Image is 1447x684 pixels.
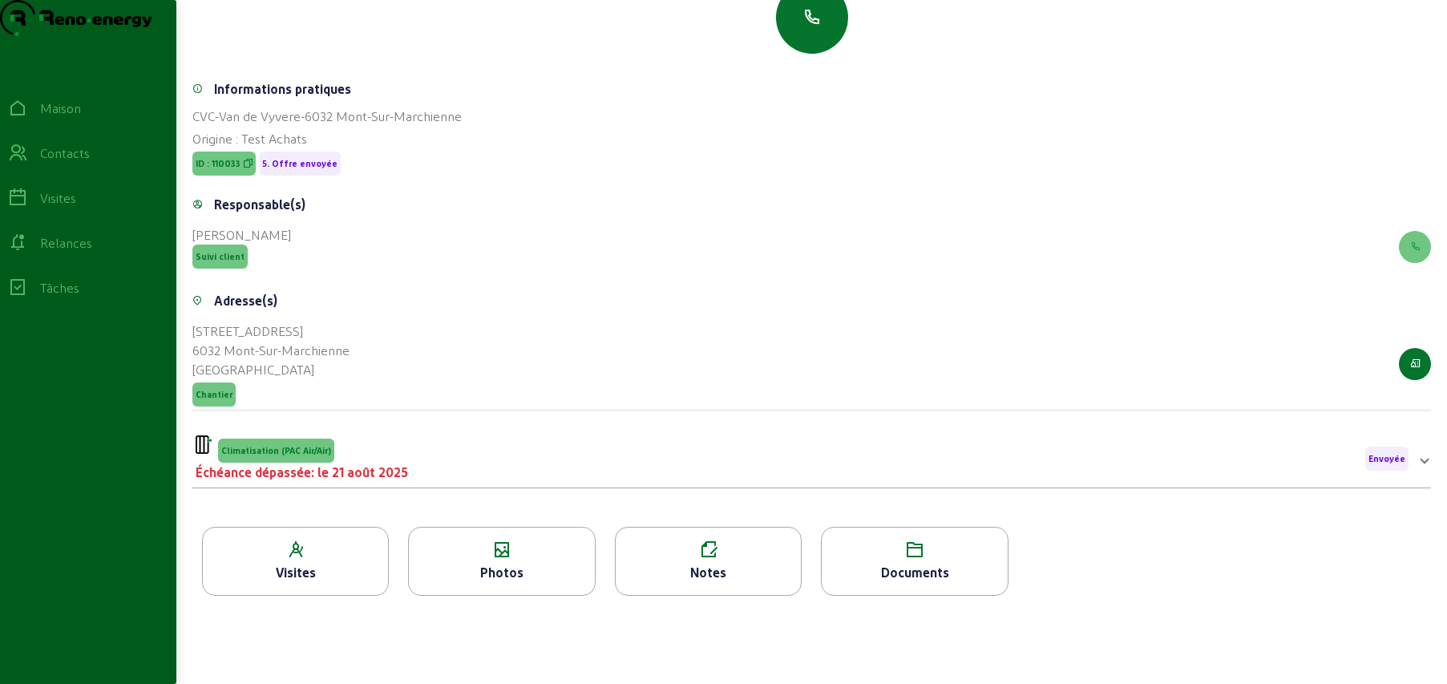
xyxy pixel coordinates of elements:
[214,196,305,212] font: Responsable(s)
[196,389,232,399] font: Chantier
[192,342,350,358] font: 6032 Mont-Sur-Marchienne
[40,145,90,160] font: Contacts
[192,108,462,123] font: CVC-Van de Vyvere-6032 Mont-Sur-Marchienne
[214,293,277,308] font: Adresse(s)
[276,565,316,580] font: Visites
[196,251,245,261] font: Suivi client
[690,565,726,580] font: Notes
[192,227,291,242] font: [PERSON_NAME]
[881,565,949,580] font: Documents
[192,362,314,377] font: [GEOGRAPHIC_DATA]
[40,190,76,205] font: Visites
[40,280,79,295] font: Tâches
[196,158,240,168] font: ID : 110033
[262,158,337,168] font: 5. Offre envoyée
[196,464,408,480] font: Échéance dépassée: le 21 août 2025
[480,565,523,580] font: Photos
[40,235,92,250] font: Relances
[221,445,331,455] font: Climatisation (PAC Air/Air)
[192,436,1431,481] mat-expansion-panel-header: CVCClimatisation (PAC Air/Air)Échéance dépassée: le 21 août 2025Envoyée
[1368,453,1405,463] font: Envoyée
[214,81,351,96] font: Informations pratiques
[196,435,212,454] img: CVC
[192,131,307,146] font: Origine : Test Achats
[192,323,303,338] font: [STREET_ADDRESS]
[40,100,81,115] font: Maison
